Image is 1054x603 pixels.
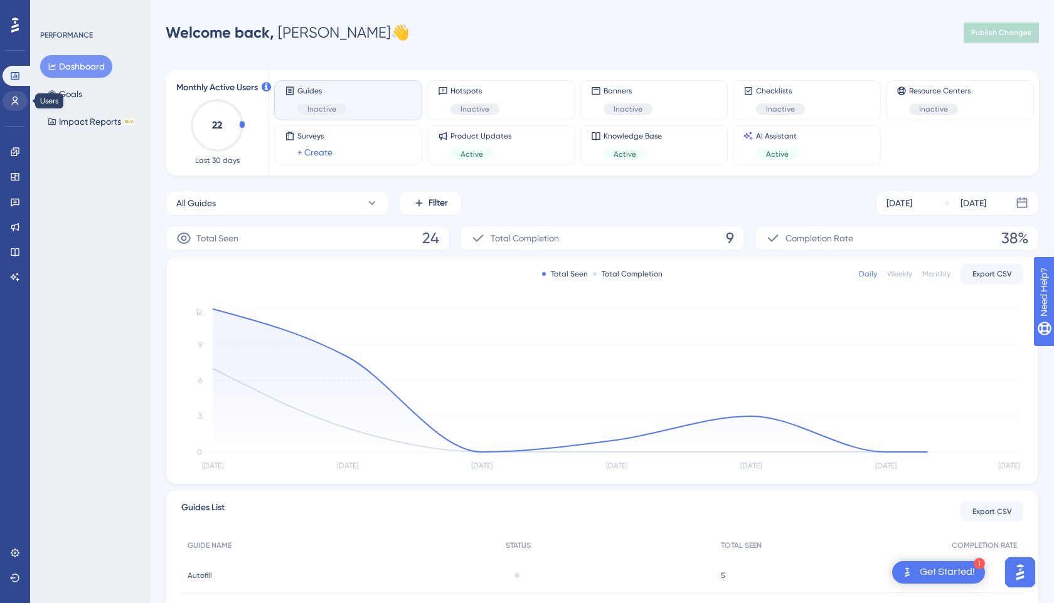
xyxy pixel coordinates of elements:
text: 22 [212,119,222,131]
span: Active [460,149,483,159]
span: Autofill [188,570,212,580]
tspan: [DATE] [202,461,223,470]
span: Inactive [614,104,642,114]
span: Knowledge Base [604,131,662,141]
tspan: 3 [198,412,202,421]
span: COMPLETION RATE [952,540,1017,550]
span: 24 [422,228,439,248]
tspan: 0 [197,448,202,456]
span: 9 [726,228,734,248]
span: Active [766,149,789,159]
span: Total Completion [491,231,559,246]
span: Resource Centers [909,86,971,96]
tspan: [DATE] [606,461,627,470]
span: 5 [721,570,725,580]
tspan: [DATE] [875,461,897,470]
span: Monthly Active Users [176,80,258,95]
tspan: [DATE] [337,461,358,470]
span: Checklists [756,86,805,96]
div: BETA [124,118,135,125]
div: 1 [974,558,985,569]
tspan: [DATE] [998,461,1019,470]
span: Need Help? [29,3,78,18]
div: Open Get Started! checklist, remaining modules: 1 [892,561,985,584]
div: Monthly [922,269,950,279]
span: Filter [429,196,448,211]
a: + Create [297,145,333,160]
div: Total Seen [542,269,588,279]
tspan: 6 [198,376,202,385]
span: Welcome back, [166,23,274,41]
span: Guides List [181,500,225,523]
span: Last 30 days [195,155,240,165]
tspan: 12 [196,308,202,317]
tspan: [DATE] [471,461,492,470]
span: Product Updates [450,131,511,141]
div: [DATE] [961,196,986,211]
span: Inactive [460,104,489,114]
button: Publish Changes [964,23,1039,43]
span: Surveys [297,131,333,141]
span: Guides [297,86,346,96]
button: All Guides [166,191,389,216]
button: Impact ReportsBETA [40,110,142,133]
div: Total Completion [593,269,663,279]
span: Active [614,149,636,159]
span: Banners [604,86,652,96]
tspan: [DATE] [740,461,762,470]
span: Export CSV [972,506,1012,516]
span: Hotspots [450,86,499,96]
div: Weekly [887,269,912,279]
span: 38% [1001,228,1028,248]
button: Export CSV [961,264,1023,284]
span: STATUS [506,540,531,550]
span: Publish Changes [971,28,1031,38]
span: GUIDE NAME [188,540,232,550]
span: All Guides [176,196,216,211]
img: launcher-image-alternative-text [900,565,915,580]
button: Goals [40,83,90,105]
span: Total Seen [196,231,238,246]
span: Export CSV [972,269,1012,279]
button: Export CSV [961,501,1023,522]
span: Inactive [919,104,948,114]
button: Filter [399,191,462,216]
div: [PERSON_NAME] 👋 [166,23,410,43]
span: Inactive [766,104,795,114]
iframe: UserGuiding AI Assistant Launcher [1001,553,1039,591]
tspan: 9 [198,340,202,349]
button: Dashboard [40,55,112,78]
span: TOTAL SEEN [721,540,762,550]
div: PERFORMANCE [40,30,93,40]
span: AI Assistant [756,131,799,141]
div: Daily [859,269,877,279]
div: Get Started! [920,565,975,579]
span: Inactive [307,104,336,114]
span: Completion Rate [785,231,853,246]
div: [DATE] [886,196,912,211]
